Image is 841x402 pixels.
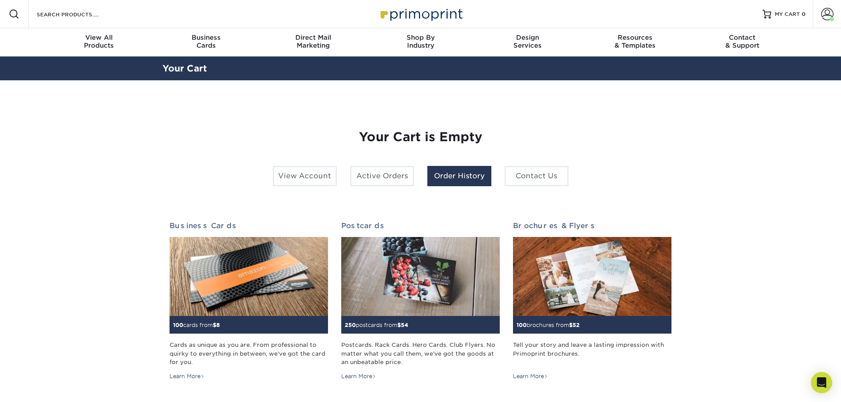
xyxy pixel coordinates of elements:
div: & Support [689,34,796,49]
a: View AllProducts [45,28,153,56]
span: 0 [802,11,806,17]
span: Design [474,34,581,41]
h2: Business Cards [170,222,328,230]
span: MY CART [775,11,800,18]
div: Tell your story and leave a lasting impression with Primoprint brochures. [513,341,671,366]
a: View Account [273,166,337,186]
span: 54 [401,322,408,328]
span: $ [569,322,573,328]
span: Shop By [367,34,474,41]
h2: Postcards [341,222,500,230]
a: Resources& Templates [581,28,689,56]
span: $ [397,322,401,328]
div: Learn More [513,372,548,380]
h1: Your Cart is Empty [170,130,672,145]
span: 8 [216,322,220,328]
div: Learn More [170,372,204,380]
div: Industry [367,34,474,49]
span: View All [45,34,153,41]
a: Brochures & Flyers 100brochures from$52 Tell your story and leave a lasting impression with Primo... [513,222,671,380]
div: Learn More [341,372,376,380]
a: Your Cart [162,63,207,74]
div: Services [474,34,581,49]
span: Direct Mail [260,34,367,41]
small: postcards from [345,322,408,328]
a: Direct MailMarketing [260,28,367,56]
div: Cards [152,34,260,49]
h2: Brochures & Flyers [513,222,671,230]
img: Primoprint [377,4,465,23]
iframe: Google Customer Reviews [2,375,75,399]
div: Marketing [260,34,367,49]
span: 100 [517,322,527,328]
span: $ [213,322,216,328]
a: Order History [427,166,491,186]
span: Resources [581,34,689,41]
span: Business [152,34,260,41]
a: DesignServices [474,28,581,56]
img: Brochures & Flyers [513,237,671,316]
div: Postcards. Rack Cards. Hero Cards. Club Flyers. No matter what you call them, we've got the goods... [341,341,500,366]
div: & Templates [581,34,689,49]
img: Business Cards [170,237,328,316]
input: SEARCH PRODUCTS..... [36,9,122,19]
a: Postcards 250postcards from$54 Postcards. Rack Cards. Hero Cards. Club Flyers. No matter what you... [341,222,500,380]
a: Active Orders [350,166,414,186]
small: brochures from [517,322,580,328]
span: Contact [689,34,796,41]
div: Cards as unique as you are. From professional to quirky to everything in between, we've got the c... [170,341,328,366]
a: Contact Us [505,166,569,186]
span: 250 [345,322,356,328]
img: Postcards [341,237,500,316]
a: Contact& Support [689,28,796,56]
a: Business Cards 100cards from$8 Cards as unique as you are. From professional to quirky to everyth... [170,222,328,380]
span: 100 [173,322,183,328]
a: Shop ByIndustry [367,28,474,56]
a: BusinessCards [152,28,260,56]
div: Open Intercom Messenger [811,372,832,393]
span: 52 [573,322,580,328]
small: cards from [173,322,220,328]
div: Products [45,34,153,49]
